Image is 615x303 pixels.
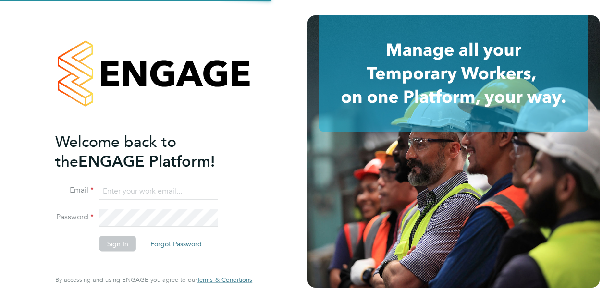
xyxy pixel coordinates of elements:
[55,132,243,171] h2: ENGAGE Platform!
[55,185,94,195] label: Email
[55,132,176,170] span: Welcome back to the
[143,236,209,252] button: Forgot Password
[99,236,136,252] button: Sign In
[99,182,218,200] input: Enter your work email...
[197,276,252,284] a: Terms & Conditions
[55,212,94,222] label: Password
[55,276,252,284] span: By accessing and using ENGAGE you agree to our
